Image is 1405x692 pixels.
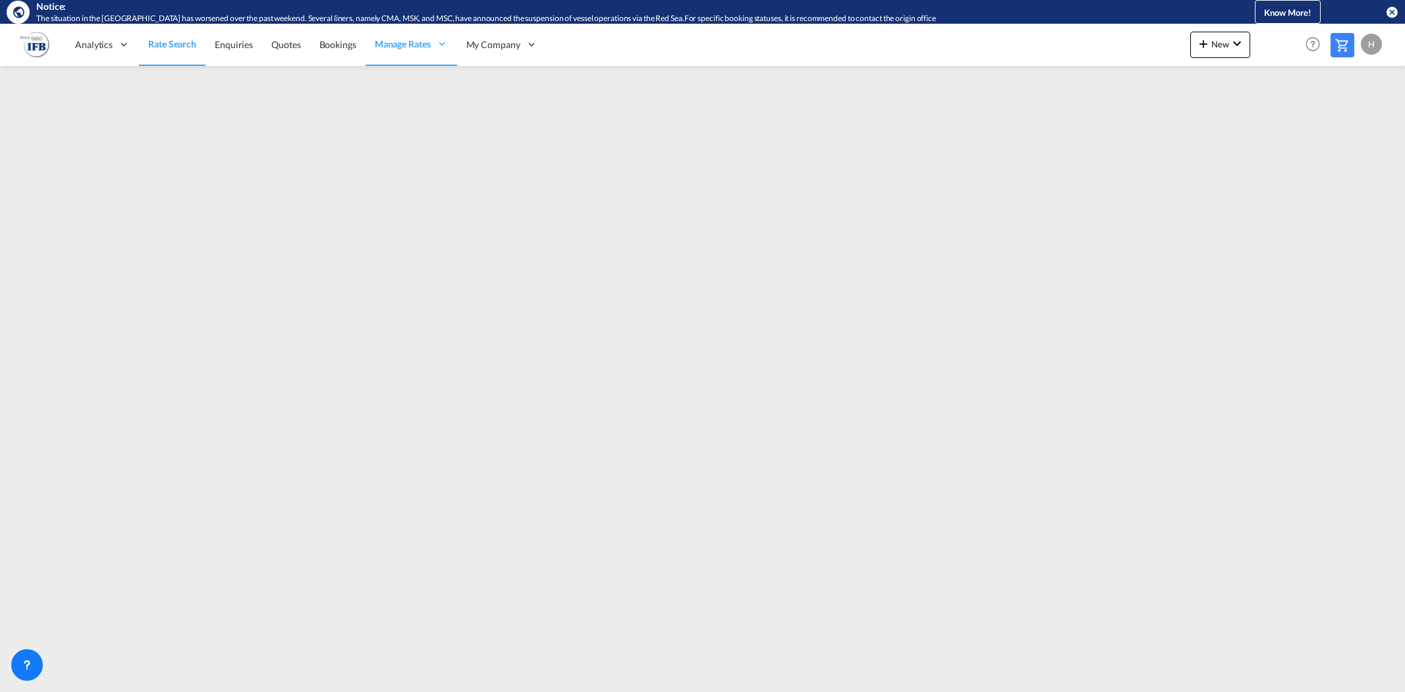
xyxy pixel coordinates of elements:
[366,23,457,66] div: Manage Rates
[1190,32,1250,58] button: icon-plus 400-fgNewicon-chevron-down
[319,39,356,50] span: Bookings
[271,39,300,50] span: Quotes
[36,13,1190,24] div: The situation in the Red Sea has worsened over the past weekend. Several liners, namely CMA, MSK,...
[139,23,206,66] a: Rate Search
[148,38,196,49] span: Rate Search
[66,23,139,66] div: Analytics
[375,38,431,51] span: Manage Rates
[75,38,113,51] span: Analytics
[206,23,262,66] a: Enquiries
[466,38,520,51] span: My Company
[1196,36,1211,51] md-icon: icon-plus 400-fg
[310,23,366,66] a: Bookings
[1302,33,1324,55] span: Help
[1196,39,1245,49] span: New
[1385,5,1398,18] button: icon-close-circle
[20,30,49,59] img: b628ab10256c11eeb52753acbc15d091.png
[1361,34,1382,55] div: H
[1264,7,1311,18] span: Know More!
[1302,33,1331,57] div: Help
[262,23,310,66] a: Quotes
[457,23,547,66] div: My Company
[1229,36,1245,51] md-icon: icon-chevron-down
[12,5,25,18] md-icon: icon-earth
[215,39,253,50] span: Enquiries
